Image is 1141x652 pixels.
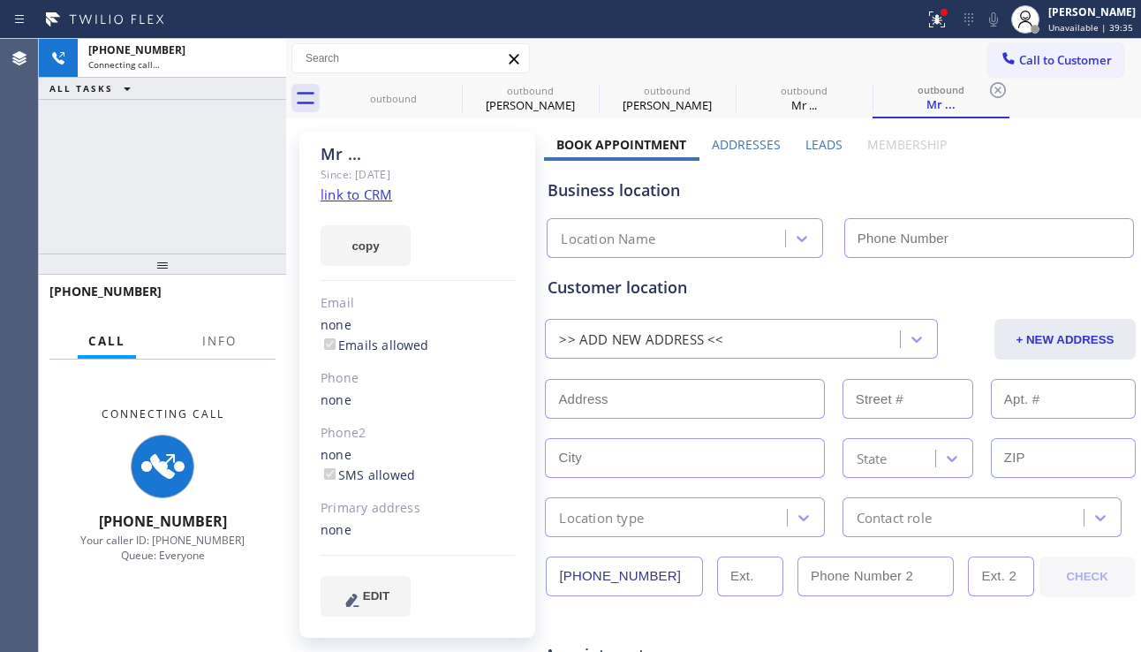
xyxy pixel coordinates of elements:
div: Mr ... [737,97,871,113]
div: Hanna Foley [601,79,734,118]
div: Customer location [548,276,1133,299]
input: Apt. # [991,379,1136,419]
input: Ext. 2 [968,557,1034,596]
span: Connecting call… [88,58,160,71]
input: Address [545,379,824,419]
input: Street # [843,379,973,419]
span: Your caller ID: [PHONE_NUMBER] Queue: Everyone [80,533,245,563]
span: Unavailable | 39:35 [1048,21,1133,34]
span: [PHONE_NUMBER] [99,512,227,531]
input: Phone Number 2 [797,557,955,596]
button: EDIT [321,576,411,617]
div: [PERSON_NAME] [464,97,597,113]
div: outbound [737,84,871,97]
input: City [545,438,824,478]
button: + NEW ADDRESS [994,319,1136,360]
div: none [321,390,515,411]
span: [PHONE_NUMBER] [88,42,185,57]
div: Email [321,293,515,314]
span: Connecting Call [102,406,224,421]
button: Call [78,324,136,359]
div: Mr ... [874,79,1008,117]
span: ALL TASKS [49,82,113,95]
input: Phone Number [844,218,1134,258]
label: Addresses [712,136,781,153]
input: Phone Number [546,557,703,596]
div: Since: [DATE] [321,164,515,185]
div: Phone [321,368,515,389]
input: Ext. [717,557,783,596]
input: Search [292,44,529,72]
a: link to CRM [321,186,392,203]
div: Phone2 [321,423,515,444]
span: Info [202,333,237,349]
button: Mute [981,7,1006,32]
div: outbound [601,84,734,97]
div: Mr ... [874,96,1008,112]
div: Primary address [321,498,515,519]
div: Mr ... [737,79,871,118]
span: EDIT [363,589,389,603]
div: Hanna Foley [464,79,597,118]
div: Business location [548,178,1133,202]
input: ZIP [991,438,1136,478]
div: Mr ... [321,144,515,164]
div: Contact role [857,507,932,527]
div: [PERSON_NAME] [1048,4,1136,19]
button: Info [192,324,247,359]
button: copy [321,225,411,266]
div: Location type [559,507,644,527]
div: Location Name [561,229,655,249]
label: Book Appointment [556,136,686,153]
div: none [321,445,515,486]
div: outbound [327,92,460,105]
div: [PERSON_NAME] [601,97,734,113]
span: [PHONE_NUMBER] [49,283,162,299]
div: outbound [464,84,597,97]
label: Leads [805,136,843,153]
div: >> ADD NEW ADDRESS << [559,330,723,350]
button: CHECK [1039,557,1135,597]
button: ALL TASKS [39,78,148,99]
span: Call [88,333,125,349]
div: none [321,520,515,541]
label: SMS allowed [321,466,415,483]
div: outbound [874,83,1008,96]
button: Call to Customer [988,43,1123,77]
input: SMS allowed [324,468,336,480]
span: Call to Customer [1019,52,1112,68]
label: Membership [867,136,947,153]
label: Emails allowed [321,337,429,353]
div: State [857,448,888,468]
div: none [321,315,515,356]
input: Emails allowed [324,338,336,350]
